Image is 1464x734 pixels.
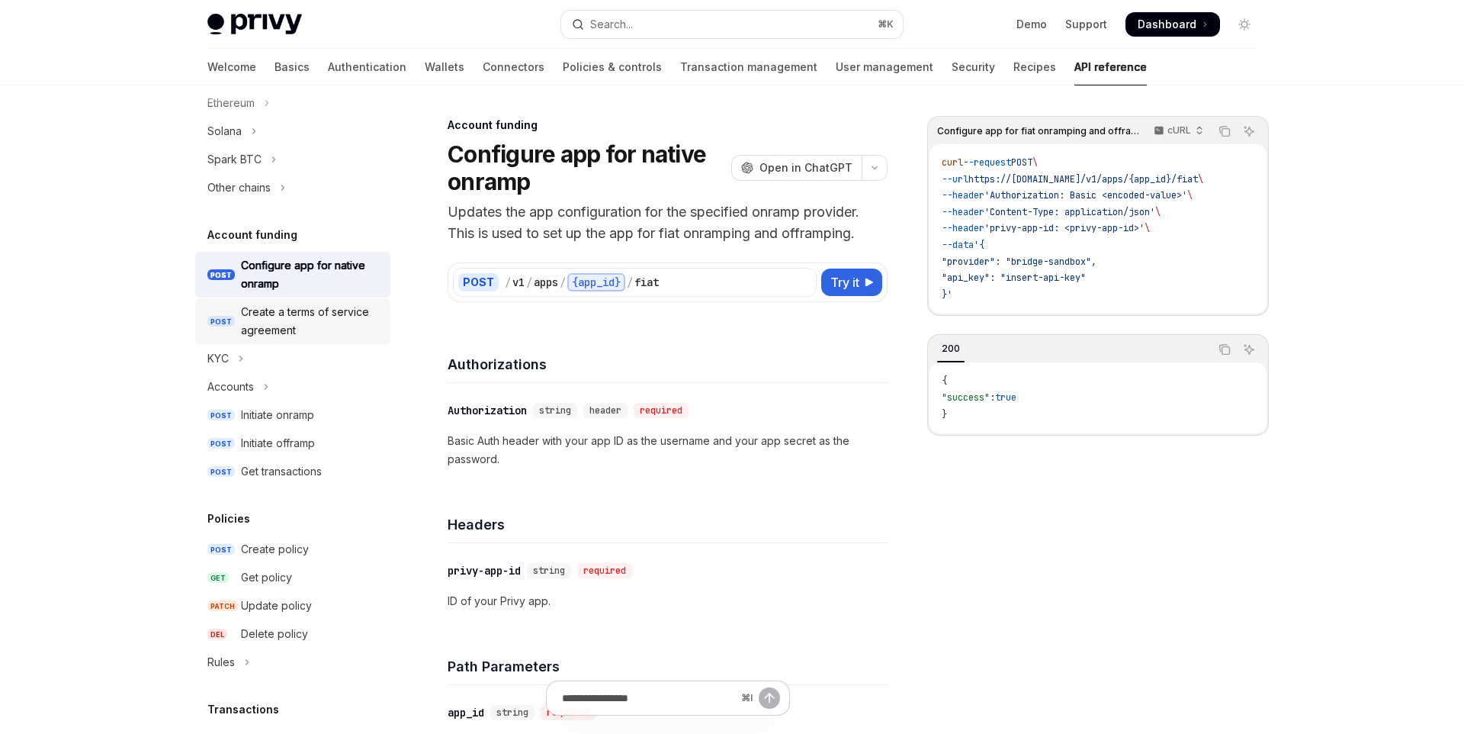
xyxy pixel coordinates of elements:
[1065,17,1107,32] a: Support
[1138,17,1196,32] span: Dashboard
[560,275,566,290] div: /
[1013,49,1056,85] a: Recipes
[878,18,894,31] span: ⌘ K
[207,438,235,449] span: POST
[680,49,817,85] a: Transaction management
[207,226,297,244] h5: Account funding
[1016,17,1047,32] a: Demo
[195,401,390,429] a: POSTInitiate onramp
[207,269,235,281] span: POST
[195,536,390,563] a: POSTCreate policy
[563,49,662,85] a: Policies & controls
[483,49,544,85] a: Connectors
[448,201,888,244] p: Updates the app configuration for the specified onramp provider. This is used to set up the app f...
[207,122,242,140] div: Solana
[195,458,390,485] a: POSTGet transactions
[207,316,235,327] span: POST
[984,189,1187,201] span: 'Authorization: Basic <encoded-value>'
[942,391,990,404] span: "success"
[195,620,390,648] a: DELDelete policy
[195,118,390,145] button: Toggle Solana section
[241,256,381,293] div: Configure app for native onramp
[207,466,235,478] span: POST
[448,118,888,133] div: Account funding
[241,540,309,559] div: Create policy
[1239,340,1259,359] button: Ask AI
[942,156,963,169] span: curl
[241,568,292,587] div: Get policy
[274,49,310,85] a: Basics
[195,649,390,676] button: Toggle Rules section
[590,15,633,34] div: Search...
[990,391,995,404] span: :
[1167,124,1191,137] p: cURL
[567,273,625,291] div: {app_id}
[634,403,689,418] div: required
[968,173,1198,185] span: https://[DOMAIN_NAME]/v1/apps/{app_id}/fiat
[942,408,947,420] span: }
[425,49,464,85] a: Wallets
[207,410,235,421] span: POST
[207,544,235,555] span: POST
[195,298,390,344] a: POSTCreate a terms of service agreement
[505,275,511,290] div: /
[634,275,659,290] div: fiat
[195,373,390,401] button: Toggle Accounts section
[836,49,933,85] a: User management
[207,600,238,612] span: PATCH
[195,252,390,298] a: POSTConfigure app for native onramp
[942,375,947,387] span: {
[937,340,965,358] div: 200
[328,49,406,85] a: Authentication
[207,49,256,85] a: Welcome
[942,256,1096,268] span: "provider": "bridge-sandbox",
[534,275,558,290] div: apps
[942,189,984,201] span: --header
[448,592,888,610] p: ID of your Privy app.
[448,432,888,468] p: Basic Auth header with your app ID as the username and your app secret as the password.
[952,49,995,85] a: Security
[241,303,381,340] div: Create a terms of service agreement
[821,269,882,296] button: Try it
[1155,206,1161,218] span: \
[942,239,974,251] span: --data
[526,275,532,290] div: /
[942,206,984,218] span: --header
[195,345,390,372] button: Toggle KYC section
[963,156,1011,169] span: --request
[995,391,1016,404] span: true
[627,275,633,290] div: /
[533,565,565,577] span: string
[561,11,903,38] button: Open search
[984,222,1145,234] span: 'privy-app-id: <privy-app-id>'
[448,140,725,195] h1: Configure app for native onramp
[1125,12,1220,37] a: Dashboard
[1215,121,1234,141] button: Copy the contents from the code block
[942,173,968,185] span: --url
[195,564,390,591] a: GETGet policy
[1145,118,1210,144] button: cURL
[1232,12,1257,37] button: Toggle dark mode
[984,206,1155,218] span: 'Content-Type: application/json'
[207,14,302,35] img: light logo
[448,656,888,677] h4: Path Parameters
[1198,173,1203,185] span: \
[458,273,499,291] div: POST
[207,510,250,528] h5: Policies
[759,687,780,709] button: Send message
[207,653,235,671] div: Rules
[207,179,271,197] div: Other chains
[562,681,735,715] input: Ask a question...
[207,629,227,640] span: DEL
[1215,340,1234,359] button: Copy the contents from the code block
[207,572,229,584] span: GET
[942,288,952,301] span: }'
[195,146,390,173] button: Toggle Spark BTC section
[195,174,390,201] button: Toggle Other chains section
[241,406,314,424] div: Initiate onramp
[577,563,632,578] div: required
[759,160,852,175] span: Open in ChatGPT
[207,150,262,169] div: Spark BTC
[241,434,315,452] div: Initiate offramp
[942,272,1086,284] span: "api_key": "insert-api-key"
